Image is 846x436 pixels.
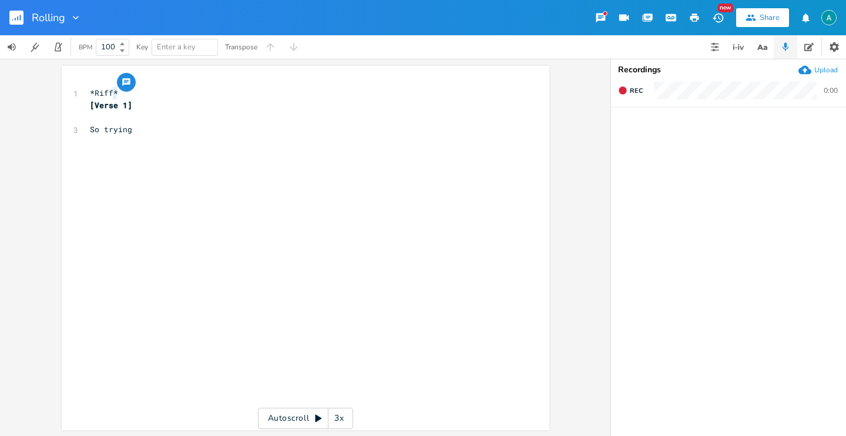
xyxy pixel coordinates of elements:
[718,4,733,12] div: New
[90,124,132,135] span: So trying
[798,63,838,76] button: Upload
[824,87,838,94] div: 0:00
[618,66,839,74] div: Recordings
[157,42,196,52] span: Enter a key
[79,44,92,51] div: BPM
[328,408,350,429] div: 3x
[630,86,643,95] span: Rec
[736,8,789,27] button: Share
[760,12,780,23] div: Share
[814,65,838,75] div: Upload
[613,81,647,100] button: Rec
[225,43,257,51] div: Transpose
[32,12,65,23] span: Rolling
[90,100,132,110] span: [Verse 1]
[821,10,837,25] img: Alex
[136,43,148,51] div: Key
[258,408,353,429] div: Autoscroll
[706,7,730,28] button: New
